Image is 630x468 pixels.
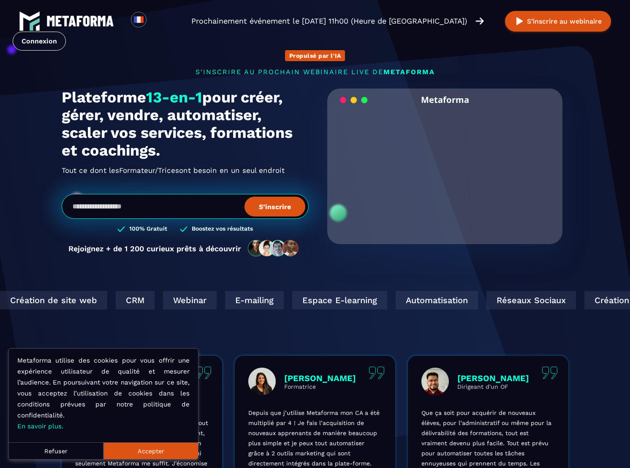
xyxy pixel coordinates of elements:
a: En savoir plus. [17,422,63,430]
img: play [514,16,525,27]
span: METAFORMA [383,68,435,76]
h1: Plateforme pour créer, gérer, vendre, automatiser, scaler vos services, formations et coachings. [62,89,309,159]
img: arrow-right [475,16,484,26]
img: quote [542,366,558,379]
div: Espace E-learning [288,291,383,309]
h2: Tout ce dont les ont besoin en un seul endroit [62,164,309,177]
img: fr [133,14,144,25]
span: 13-en-1 [146,89,202,106]
button: Refuser [9,442,103,459]
p: Prochainement événement le [DATE] 11h00 (Heure de [GEOGRAPHIC_DATA]) [191,15,467,27]
p: [PERSON_NAME] [457,373,529,383]
img: quote [196,366,212,379]
h2: Metaforma [421,89,469,111]
div: Webinar [159,291,213,309]
img: quote [369,366,385,379]
p: Dirigeant d'un OF [457,383,529,390]
a: Connexion [13,32,66,51]
div: Réseaux Sociaux [483,291,572,309]
img: logo [46,16,114,27]
p: Metaforma utilise des cookies pour vous offrir une expérience utilisateur de qualité et mesurer l... [17,355,190,432]
img: checked [180,225,187,233]
div: Automatisation [392,291,474,309]
span: Formateur/Trices [119,164,179,177]
button: S’inscrire [244,196,305,216]
h3: Boostez vos résultats [192,225,253,233]
img: profile [421,368,449,395]
p: Rejoignez + de 1 200 curieux prêts à découvrir [68,244,241,253]
div: CRM [112,291,151,309]
img: checked [117,225,125,233]
img: profile [248,368,276,395]
button: Accepter [103,442,198,459]
p: s'inscrire au prochain webinaire live de [62,68,568,76]
button: S’inscrire au webinaire [505,11,611,32]
video: Your browser does not support the video tag. [334,111,556,222]
img: loading [340,96,368,104]
p: Formatrice [284,383,356,390]
p: [PERSON_NAME] [284,373,356,383]
img: logo [19,11,40,32]
input: Search for option [154,16,160,26]
div: Search for option [147,12,167,30]
img: community-people [245,239,302,257]
div: E-mailing [221,291,280,309]
h3: 100% Gratuit [129,225,167,233]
